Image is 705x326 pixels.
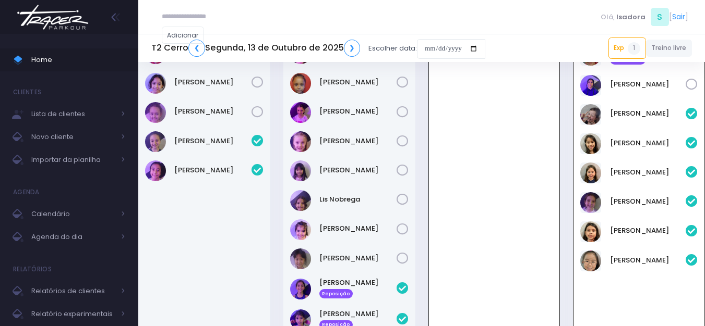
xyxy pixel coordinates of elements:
[610,167,686,178] a: [PERSON_NAME]
[290,160,311,181] img: Letícia Aya Saeki
[174,165,252,175] a: [PERSON_NAME]
[151,40,360,57] h5: T2 Cerro Segunda, 13 de Outubro de 2025
[628,42,640,55] span: 1
[290,131,311,152] img: Júlia Levy Siqueira Rezende
[174,77,252,87] a: [PERSON_NAME]
[601,12,615,22] span: Olá,
[13,82,41,103] h4: Clientes
[672,11,685,22] a: Sair
[580,250,601,271] img: Natália Mie Sunami
[31,107,115,121] span: Lista de clientes
[608,37,646,58] a: Exp1
[31,153,115,167] span: Importar da planilha
[319,289,353,298] span: Reposição
[13,259,52,280] h4: Relatórios
[290,279,311,299] img: Luisa Mascarenhas Lopes
[290,102,311,123] img: Isabella Tancredi Oliveira
[610,108,686,119] a: [PERSON_NAME]
[651,8,669,26] span: S
[319,165,397,175] a: [PERSON_NAME]
[610,196,686,207] a: [PERSON_NAME]
[319,77,397,87] a: [PERSON_NAME]
[580,221,601,242] img: Maya Fuchs
[319,106,397,117] a: [PERSON_NAME]
[616,12,646,22] span: Isadora
[174,106,252,117] a: [PERSON_NAME]
[580,104,601,125] img: Ana clara machado
[290,248,311,269] img: Yutong Liang
[319,194,397,205] a: Lis Nobrega
[174,136,252,146] a: [PERSON_NAME]
[162,27,205,44] a: Adicionar
[610,79,686,90] a: [PERSON_NAME]
[610,255,686,266] a: [PERSON_NAME]
[610,225,686,236] a: [PERSON_NAME]
[290,190,311,211] img: Lis Nobrega Gomes
[290,73,311,94] img: Clara Pimenta Amaral
[580,162,601,183] img: Elena Fuchs
[31,307,115,321] span: Relatório experimentais
[31,230,115,244] span: Agenda do dia
[319,278,397,298] a: [PERSON_NAME] Reposição
[151,36,485,60] div: Escolher data:
[319,223,397,234] a: [PERSON_NAME]
[290,219,311,240] img: Manuela Matos
[145,160,166,181] img: Marissa Razo Uno
[145,131,166,152] img: Chloe Miglio
[646,40,692,57] a: Treino livre
[319,253,397,264] a: [PERSON_NAME]
[596,5,692,29] div: [ ]
[31,130,115,144] span: Novo cliente
[580,192,601,213] img: Isabela Borges
[580,133,601,154] img: Catharina Morais Ablas
[319,136,397,146] a: [PERSON_NAME]
[13,182,40,203] h4: Agenda
[31,207,115,221] span: Calendário
[31,53,125,67] span: Home
[580,75,601,96] img: Lali Anita Novaes Ramtohul
[610,138,686,148] a: [PERSON_NAME]
[145,102,166,123] img: Valentina Mesquita
[344,40,361,57] a: ❯
[31,284,115,298] span: Relatórios de clientes
[145,73,166,94] img: Rafaela Matos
